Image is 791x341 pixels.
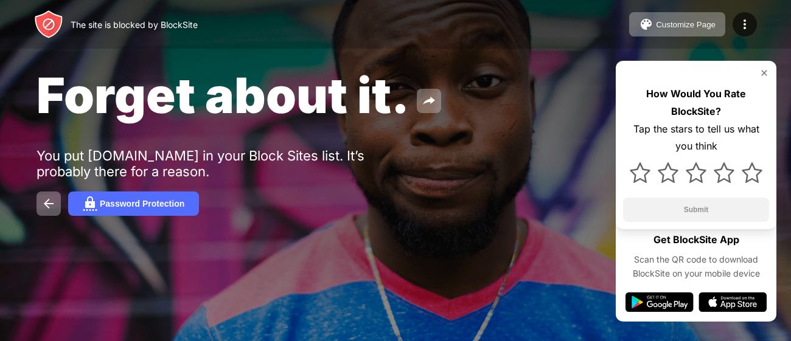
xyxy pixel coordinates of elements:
div: How Would You Rate BlockSite? [623,85,769,120]
img: google-play.svg [625,292,694,312]
img: header-logo.svg [34,10,63,39]
img: menu-icon.svg [737,17,752,32]
img: app-store.svg [699,292,767,312]
div: Tap the stars to tell us what you think [623,120,769,156]
span: Forget about it. [37,66,409,125]
img: star.svg [658,162,678,183]
div: Customize Page [656,20,716,29]
img: star.svg [742,162,762,183]
iframe: Banner [37,188,324,326]
button: Customize Page [629,12,725,36]
img: star.svg [714,162,734,183]
img: share.svg [422,94,436,108]
img: star.svg [686,162,706,183]
div: The site is blocked by BlockSite [71,19,198,30]
button: Submit [623,198,769,222]
img: rate-us-close.svg [759,68,769,78]
img: star.svg [630,162,650,183]
img: pallet.svg [639,17,653,32]
div: You put [DOMAIN_NAME] in your Block Sites list. It’s probably there for a reason. [37,148,413,179]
